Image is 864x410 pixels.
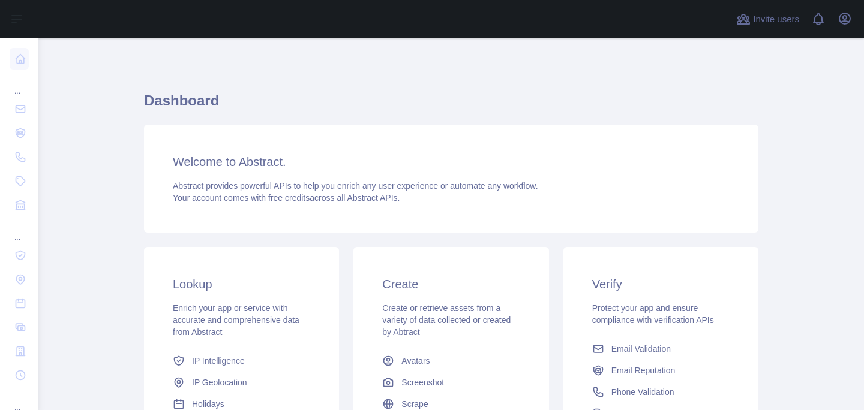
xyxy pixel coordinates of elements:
[192,376,247,388] span: IP Geolocation
[173,193,400,203] span: Your account comes with across all Abstract APIs.
[401,376,444,388] span: Screenshot
[587,360,734,381] a: Email Reputation
[611,386,674,398] span: Phone Validation
[192,398,224,410] span: Holidays
[401,355,430,367] span: Avatars
[173,153,730,170] h3: Welcome to Abstract.
[377,372,524,393] a: Screenshot
[173,276,310,293] h3: Lookup
[587,381,734,403] a: Phone Validation
[401,398,428,410] span: Scrape
[734,10,802,29] button: Invite users
[382,303,511,337] span: Create or retrieve assets from a variety of data collected or created by Abtract
[173,303,299,337] span: Enrich your app or service with accurate and comprehensive data from Abstract
[382,276,520,293] h3: Create
[592,276,730,293] h3: Verify
[611,343,671,355] span: Email Validation
[592,303,714,325] span: Protect your app and ensure compliance with verification APIs
[168,350,315,372] a: IP Intelligence
[168,372,315,393] a: IP Geolocation
[611,364,676,376] span: Email Reputation
[268,193,310,203] span: free credits
[753,13,799,26] span: Invite users
[173,181,538,191] span: Abstract provides powerful APIs to help you enrich any user experience or automate any workflow.
[10,218,29,242] div: ...
[192,355,245,367] span: IP Intelligence
[587,338,734,360] a: Email Validation
[144,91,758,120] h1: Dashboard
[10,72,29,96] div: ...
[377,350,524,372] a: Avatars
